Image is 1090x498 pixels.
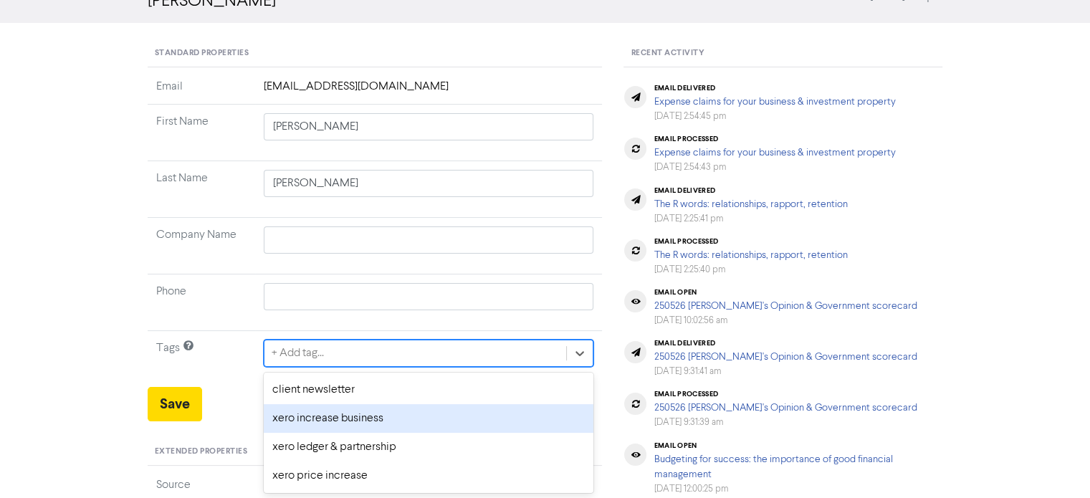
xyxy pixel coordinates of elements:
[654,441,942,450] div: email open
[654,365,917,378] div: [DATE] 9:31:41 am
[148,78,255,105] td: Email
[148,387,202,421] button: Save
[148,40,603,67] div: Standard Properties
[264,461,594,490] div: xero price increase
[148,161,255,218] td: Last Name
[148,331,255,388] td: Tags
[908,343,1090,498] iframe: Chat Widget
[148,274,255,331] td: Phone
[148,439,603,466] div: Extended Properties
[654,482,942,496] div: [DATE] 12:00:25 pm
[654,161,895,174] div: [DATE] 2:54:43 pm
[623,40,942,67] div: Recent Activity
[264,404,594,433] div: xero increase business
[654,237,847,246] div: email processed
[654,454,892,479] a: Budgeting for success: the importance of good financial management
[654,250,847,260] a: The R words: relationships, rapport, retention
[654,390,917,398] div: email processed
[654,84,895,92] div: email delivered
[654,416,917,429] div: [DATE] 9:31:39 am
[654,135,895,143] div: email processed
[654,403,917,413] a: 250526 [PERSON_NAME]'s Opinion & Government scorecard
[654,314,917,327] div: [DATE] 10:02:56 am
[654,186,847,195] div: email delivered
[654,288,917,297] div: email open
[264,375,594,404] div: client newsletter
[654,148,895,158] a: Expense claims for your business & investment property
[654,263,847,277] div: [DATE] 2:25:40 pm
[272,345,324,362] div: + Add tag...
[148,218,255,274] td: Company Name
[654,339,917,348] div: email delivered
[654,199,847,209] a: The R words: relationships, rapport, retention
[264,433,594,461] div: xero ledger & partnership
[654,212,847,226] div: [DATE] 2:25:41 pm
[255,78,603,105] td: [EMAIL_ADDRESS][DOMAIN_NAME]
[148,105,255,161] td: First Name
[654,110,895,123] div: [DATE] 2:54:45 pm
[654,97,895,107] a: Expense claims for your business & investment property
[654,352,917,362] a: 250526 [PERSON_NAME]'s Opinion & Government scorecard
[654,301,917,311] a: 250526 [PERSON_NAME]'s Opinion & Government scorecard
